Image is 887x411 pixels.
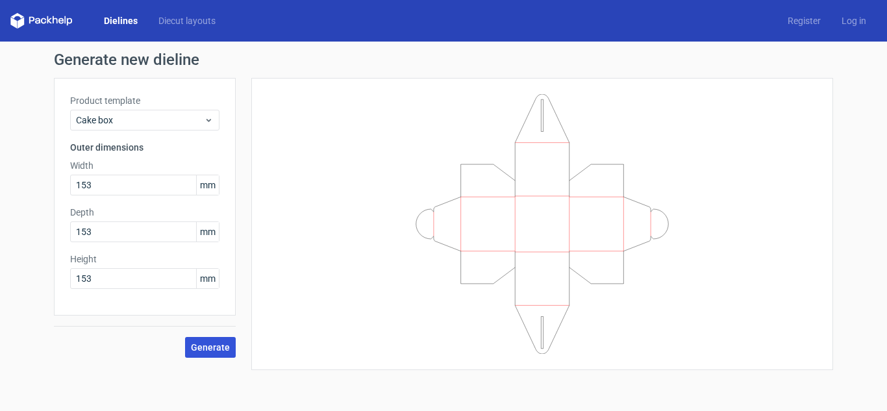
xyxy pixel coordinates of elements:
a: Diecut layouts [148,14,226,27]
span: mm [196,175,219,195]
h3: Outer dimensions [70,141,219,154]
label: Width [70,159,219,172]
span: mm [196,269,219,288]
a: Register [777,14,831,27]
label: Depth [70,206,219,219]
label: Height [70,253,219,266]
button: Generate [185,337,236,358]
span: Cake box [76,114,204,127]
label: Product template [70,94,219,107]
a: Dielines [94,14,148,27]
span: Generate [191,343,230,352]
h1: Generate new dieline [54,52,833,68]
span: mm [196,222,219,242]
a: Log in [831,14,877,27]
